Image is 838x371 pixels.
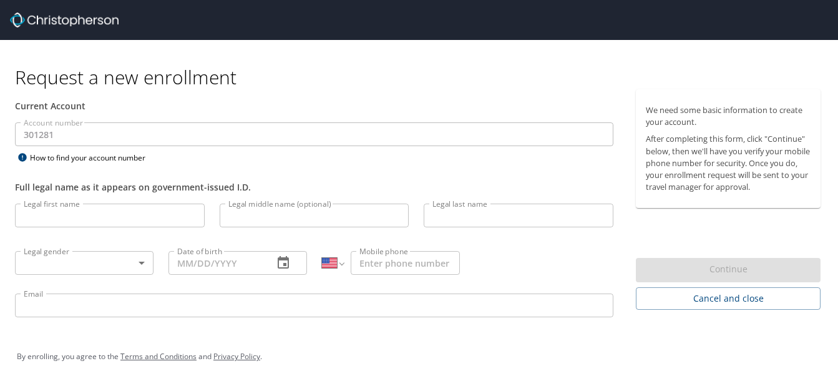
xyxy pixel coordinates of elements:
input: MM/DD/YYYY [168,251,263,275]
input: Enter phone number [351,251,460,275]
p: After completing this form, click "Continue" below, then we'll have you verify your mobile phone ... [646,133,811,193]
div: How to find your account number [15,150,171,166]
div: ​ [15,251,153,275]
img: cbt logo [10,12,119,27]
div: Current Account [15,99,613,112]
button: Cancel and close [636,287,821,310]
span: Cancel and close [646,291,811,307]
div: Full legal name as it appears on government-issued I.D. [15,181,613,194]
p: We need some basic information to create your account. [646,104,811,128]
a: Privacy Policy [213,351,260,362]
a: Terms and Conditions [120,351,197,362]
h1: Request a new enrollment [15,65,831,89]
